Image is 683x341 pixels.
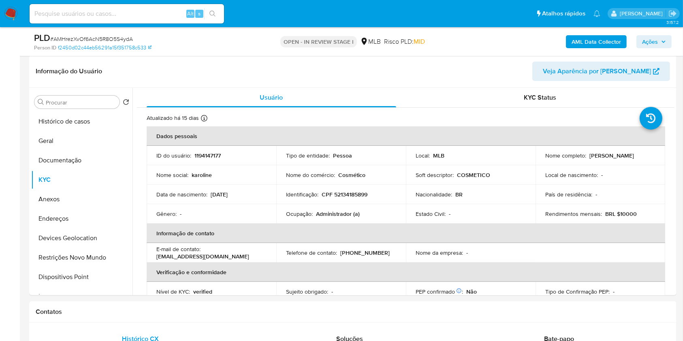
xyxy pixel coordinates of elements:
[204,8,221,19] button: search-icon
[545,210,602,217] p: Rendimentos mensais :
[545,171,598,179] p: Local de nascimento :
[414,37,425,46] span: MID
[31,267,132,287] button: Dispositivos Point
[613,288,615,295] p: -
[194,152,221,159] p: 1194147177
[38,99,44,105] button: Procurar
[31,248,132,267] button: Restrições Novo Mundo
[416,288,463,295] p: PEP confirmado :
[416,171,454,179] p: Soft descriptor :
[147,262,665,282] th: Verificação e conformidade
[36,308,670,316] h1: Contatos
[180,210,181,217] p: -
[31,228,132,248] button: Devices Geolocation
[455,191,463,198] p: BR
[532,62,670,81] button: Veja Aparência por [PERSON_NAME]
[466,249,468,256] p: -
[156,288,190,295] p: Nível de KYC :
[601,171,603,179] p: -
[58,44,152,51] a: f2450d02c44eb56291a15f351758c533
[31,209,132,228] button: Endereços
[286,191,318,198] p: Identificação :
[340,249,390,256] p: [PHONE_NUMBER]
[156,245,201,253] p: E-mail de contato :
[542,9,585,18] span: Atalhos rápidos
[384,37,425,46] span: Risco PLD:
[286,288,328,295] p: Sujeito obrigado :
[331,288,333,295] p: -
[198,10,201,17] span: s
[192,171,212,179] p: karoline
[322,191,367,198] p: CPF 52134185899
[572,35,621,48] b: AML Data Collector
[260,93,283,102] span: Usuário
[457,171,490,179] p: COSMETICO
[156,171,188,179] p: Nome social :
[666,19,679,26] span: 3.157.2
[595,191,597,198] p: -
[524,93,556,102] span: KYC Status
[543,62,651,81] span: Veja Aparência por [PERSON_NAME]
[316,210,360,217] p: Administrador (a)
[211,191,228,198] p: [DATE]
[30,9,224,19] input: Pesquise usuários ou casos...
[449,210,450,217] p: -
[545,152,586,159] p: Nome completo :
[642,35,658,48] span: Ações
[286,152,330,159] p: Tipo de entidade :
[433,152,444,159] p: MLB
[545,288,610,295] p: Tipo de Confirmação PEP :
[187,10,194,17] span: Alt
[545,191,592,198] p: País de residência :
[620,10,666,17] p: carla.siqueira@mercadolivre.com
[466,288,477,295] p: Não
[123,99,129,108] button: Retornar ao pedido padrão
[156,191,207,198] p: Data de nascimento :
[156,210,177,217] p: Gênero :
[31,151,132,170] button: Documentação
[31,287,132,306] button: Items
[156,253,249,260] p: [EMAIL_ADDRESS][DOMAIN_NAME]
[147,114,199,122] p: Atualizado há 15 dias
[566,35,627,48] button: AML Data Collector
[147,126,665,146] th: Dados pessoais
[280,36,357,47] p: OPEN - IN REVIEW STAGE I
[605,210,637,217] p: BRL $10000
[31,170,132,190] button: KYC
[156,152,191,159] p: ID do usuário :
[286,171,335,179] p: Nome do comércio :
[31,131,132,151] button: Geral
[286,210,313,217] p: Ocupação :
[36,67,102,75] h1: Informação do Usuário
[193,288,212,295] p: verified
[416,210,446,217] p: Estado Civil :
[333,152,352,159] p: Pessoa
[46,99,116,106] input: Procurar
[416,191,452,198] p: Nacionalidade :
[147,224,665,243] th: Informação de contato
[668,9,677,18] a: Sair
[34,44,56,51] b: Person ID
[286,249,337,256] p: Telefone de contato :
[338,171,365,179] p: Cosmético
[34,31,50,44] b: PLD
[416,152,430,159] p: Local :
[593,10,600,17] a: Notificações
[589,152,634,159] p: [PERSON_NAME]
[360,37,381,46] div: MLB
[31,112,132,131] button: Histórico de casos
[416,249,463,256] p: Nome da empresa :
[636,35,672,48] button: Ações
[31,190,132,209] button: Anexos
[50,35,133,43] span: # AMHrezXvOf6AcN5R8O5S4ydA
